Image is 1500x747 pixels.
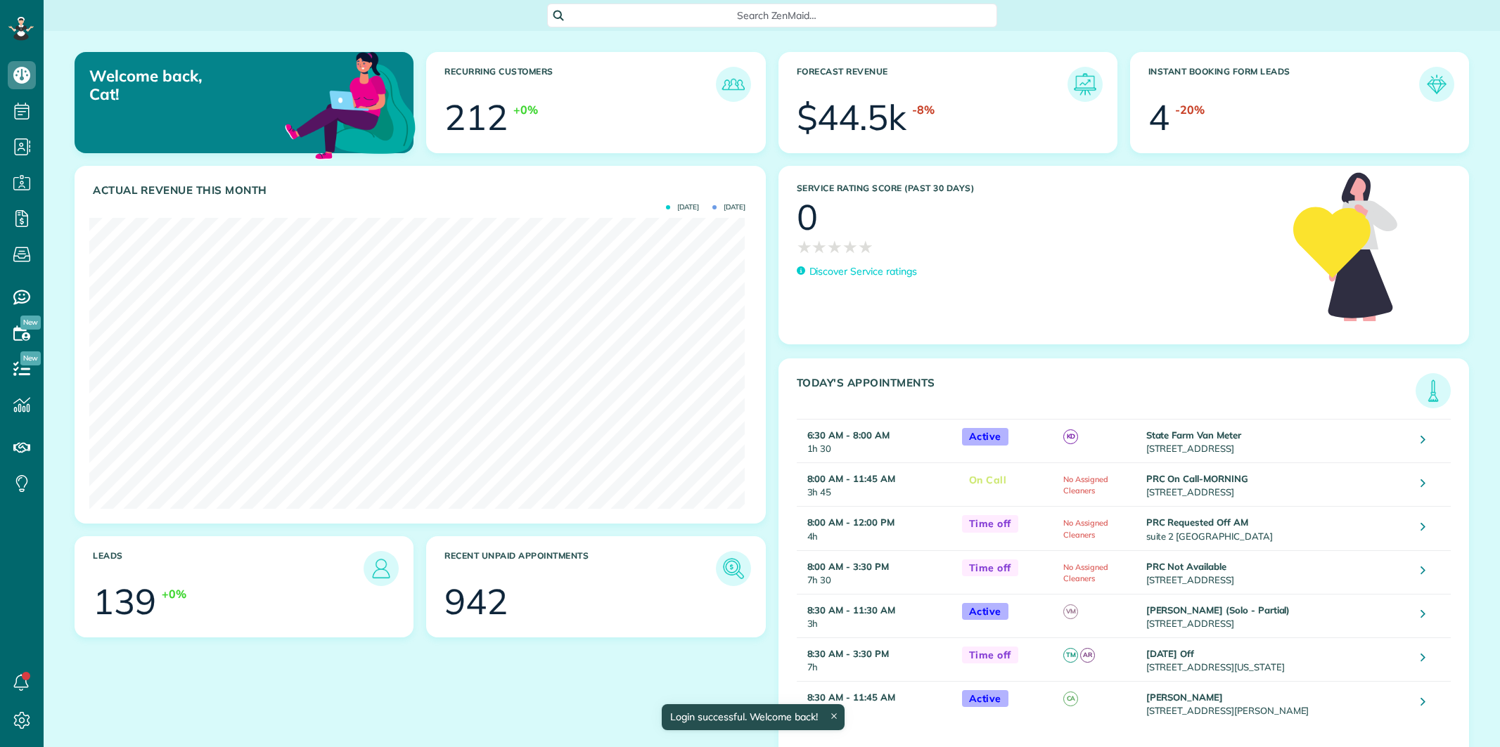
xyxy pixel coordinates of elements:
h3: Instant Booking Form Leads [1148,67,1419,102]
strong: [PERSON_NAME] [1146,691,1224,703]
div: 212 [444,100,508,135]
div: -20% [1175,102,1205,118]
strong: 8:00 AM - 11:45 AM [807,473,895,484]
span: Time off [962,647,1018,664]
strong: 8:00 AM - 3:30 PM [807,561,889,572]
strong: State Farm Van Meter [1146,429,1241,441]
strong: 8:30 AM - 11:30 AM [807,604,895,616]
img: icon_form_leads-04211a6a04a5b2264e4ee56bc0799ec3eb69b7e499cbb523a139df1d13a81ae0.png [1423,70,1451,98]
div: 139 [93,584,156,619]
div: 0 [797,200,818,235]
div: -8% [912,102,935,118]
h3: Recurring Customers [444,67,715,102]
td: suite 2 [GEOGRAPHIC_DATA] [1143,507,1411,550]
strong: [DATE] Off [1146,648,1195,659]
td: [STREET_ADDRESS] [1143,463,1411,507]
span: [DATE] [666,204,699,211]
td: 4h [797,507,955,550]
strong: PRC Not Available [1146,561,1226,572]
td: 3h [797,594,955,637]
td: 3h 45 [797,463,955,507]
span: New [20,316,41,330]
p: Welcome back, Cat! [89,67,306,104]
strong: 6:30 AM - 8:00 AM [807,429,890,441]
h3: Recent unpaid appointments [444,551,715,586]
span: No Assigned Cleaners [1063,474,1108,495]
h3: Forecast Revenue [797,67,1068,102]
img: icon_todays_appointments-901f7ab196bb0bea1936b74009e4eb5ffbc2d2711fa7634e0d609ed5ef32b18b.png [1419,377,1447,405]
span: No Assigned Cleaners [1063,562,1108,583]
img: icon_forecast_revenue-8c13a41c7ed35a8dcfafea3cbb826a0462acb37728057bba2d056411b612bbbe.png [1071,70,1099,98]
strong: PRC Requested Off AM [1146,517,1248,528]
div: Login successful. Welcome back! [662,704,845,730]
strong: 8:30 AM - 11:45 AM [807,691,895,703]
div: +0% [513,102,538,118]
a: Discover Service ratings [797,264,917,279]
div: 942 [444,584,508,619]
img: icon_leads-1bed01f49abd5b7fead27621c3d59655bb73ed531f8eeb49469d10e621d6b896.png [367,554,395,583]
strong: 8:30 AM - 3:30 PM [807,648,889,659]
span: On Call [962,472,1014,489]
div: +0% [162,586,186,602]
span: Time off [962,559,1018,577]
td: 1h 30 [797,420,955,463]
span: New [20,351,41,365]
h3: Actual Revenue this month [93,184,751,197]
span: ★ [842,235,858,259]
td: 3h 15 [797,681,955,725]
span: ★ [827,235,842,259]
span: Active [962,603,1008,621]
span: KD [1063,429,1078,444]
span: ★ [797,235,812,259]
td: 7h 30 [797,550,955,594]
h3: Today's Appointments [797,377,1416,408]
span: TM [1063,648,1078,663]
img: dashboard_welcome-42a62b7d889689a78055ac9021e634bf52bae3f8056760290aed330b23ab8690.png [282,36,418,172]
div: 4 [1148,100,1169,135]
h3: Leads [93,551,364,586]
strong: [PERSON_NAME] (Solo - Partial) [1146,604,1290,616]
td: 7h [797,637,955,681]
strong: 8:00 AM - 12:00 PM [807,517,895,528]
span: Active [962,428,1008,446]
span: [DATE] [712,204,745,211]
p: Discover Service ratings [809,264,917,279]
span: CA [1063,691,1078,706]
span: VM [1063,604,1078,619]
td: [STREET_ADDRESS] [1143,594,1411,637]
img: icon_recurring_customers-cf858462ba22bcd05b5a5880d41d6543d210077de5bb9ebc9590e49fd87d84ed.png [719,70,748,98]
h3: Service Rating score (past 30 days) [797,183,1280,193]
span: AR [1080,648,1095,663]
img: icon_unpaid_appointments-47b8ce3997adf2238b356f14209ab4cced10bd1f174958f3ca8f1d0dd7fffeee.png [719,554,748,583]
td: [STREET_ADDRESS] [1143,550,1411,594]
span: No Assigned Cleaners [1063,518,1108,539]
td: [STREET_ADDRESS][PERSON_NAME] [1143,681,1411,725]
strong: PRC On Call-MORNING [1146,473,1248,484]
span: ★ [812,235,827,259]
td: [STREET_ADDRESS][US_STATE] [1143,637,1411,681]
div: $44.5k [797,100,907,135]
span: Active [962,690,1008,708]
span: Time off [962,515,1018,533]
td: [STREET_ADDRESS] [1143,420,1411,463]
span: ★ [858,235,873,259]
